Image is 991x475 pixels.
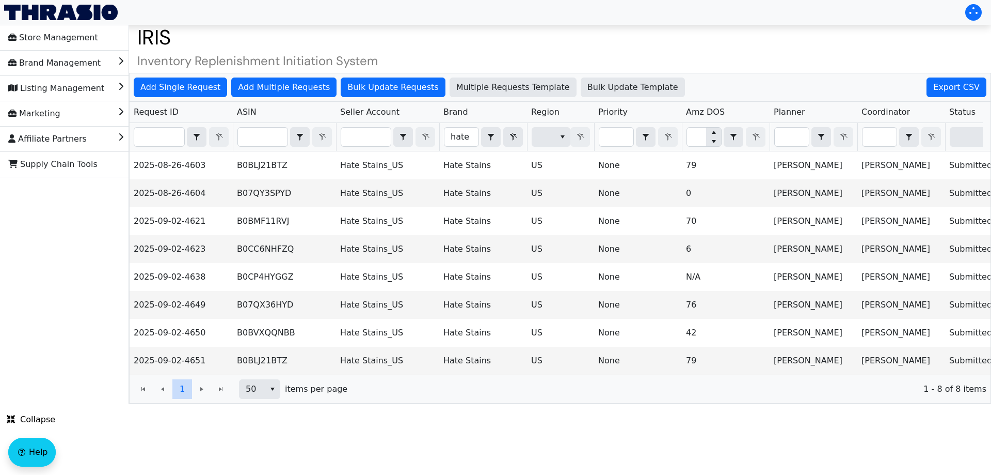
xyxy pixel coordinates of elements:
[233,291,336,319] td: B07QX36HYD
[180,383,185,395] span: 1
[336,151,439,179] td: Hate Stains_US
[29,446,47,458] span: Help
[857,151,945,179] td: [PERSON_NAME]
[481,127,501,147] span: Choose Operator
[439,179,527,207] td: Hate Stains
[233,235,336,263] td: B0CC6NHFZQ
[130,123,233,151] th: Filter
[686,106,725,118] span: Amz DOS
[233,207,336,235] td: B0BMF11RVJ
[531,106,560,118] span: Region
[336,319,439,347] td: Hate Stains_US
[581,78,685,97] button: Bulk Update Template
[857,207,945,235] td: [PERSON_NAME]
[130,319,233,347] td: 2025-09-02-4650
[238,81,330,94] span: Add Multiple Requests
[134,106,179,118] span: Request ID
[770,123,857,151] th: Filter
[439,319,527,347] td: Hate Stains
[811,127,831,147] span: Choose Operator
[555,128,570,146] button: select
[527,207,594,235] td: US
[233,179,336,207] td: B07QY3SPYD
[130,151,233,179] td: 2025-08-26-4603
[682,263,770,291] td: N/A
[775,128,809,146] input: Filter
[857,319,945,347] td: [PERSON_NAME]
[594,291,682,319] td: None
[857,235,945,263] td: [PERSON_NAME]
[770,235,857,263] td: [PERSON_NAME]
[857,291,945,319] td: [PERSON_NAME]
[239,379,280,399] span: Page size
[187,127,206,147] span: Choose Operator
[812,128,830,146] button: select
[594,123,682,151] th: Filter
[291,128,309,146] button: select
[443,106,468,118] span: Brand
[527,263,594,291] td: US
[706,137,721,146] button: Decrease value
[238,128,287,146] input: Filter
[598,106,628,118] span: Priority
[8,80,104,97] span: Listing Management
[129,54,991,69] h4: Inventory Replenishment Initiation System
[237,106,257,118] span: ASIN
[130,375,990,403] div: Page 1 of 1
[682,235,770,263] td: 6
[8,438,56,467] button: Help floatingactionbutton
[130,179,233,207] td: 2025-08-26-4604
[636,127,656,147] span: Choose Operator
[130,291,233,319] td: 2025-09-02-4649
[8,55,101,71] span: Brand Management
[450,78,577,97] button: Multiple Requests Template
[900,128,918,146] button: select
[439,151,527,179] td: Hate Stains
[8,105,60,122] span: Marketing
[187,128,206,146] button: select
[336,347,439,375] td: Hate Stains_US
[862,128,897,146] input: Filter
[527,347,594,375] td: US
[933,81,980,94] span: Export CSV
[233,123,336,151] th: Filter
[233,263,336,291] td: B0CP4HYGGZ
[347,81,438,94] span: Bulk Update Requests
[336,123,439,151] th: Filter
[857,347,945,375] td: [PERSON_NAME]
[285,383,347,395] span: items per page
[527,235,594,263] td: US
[336,235,439,263] td: Hate Stains_US
[770,207,857,235] td: [PERSON_NAME]
[246,383,259,395] span: 50
[134,78,227,97] button: Add Single Request
[587,81,678,94] span: Bulk Update Template
[594,235,682,263] td: None
[439,207,527,235] td: Hate Stains
[130,347,233,375] td: 2025-09-02-4651
[130,263,233,291] td: 2025-09-02-4638
[682,207,770,235] td: 70
[172,379,192,399] button: Page 1
[130,235,233,263] td: 2025-09-02-4623
[682,347,770,375] td: 79
[594,319,682,347] td: None
[336,291,439,319] td: Hate Stains_US
[482,128,500,146] button: select
[527,179,594,207] td: US
[7,413,55,426] span: Collapse
[503,127,523,147] button: Clear
[356,383,986,395] span: 1 - 8 of 8 items
[393,127,413,147] span: Choose Operator
[527,151,594,179] td: US
[594,263,682,291] td: None
[706,128,721,137] button: Increase value
[682,291,770,319] td: 76
[857,263,945,291] td: [PERSON_NAME]
[4,5,118,20] img: Thrasio Logo
[899,127,919,147] span: Choose Operator
[682,151,770,179] td: 79
[336,263,439,291] td: Hate Stains_US
[770,179,857,207] td: [PERSON_NAME]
